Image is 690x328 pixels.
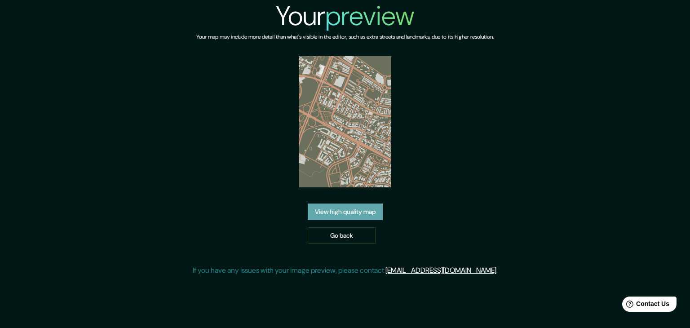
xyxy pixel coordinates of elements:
a: [EMAIL_ADDRESS][DOMAIN_NAME] [385,266,496,275]
a: View high quality map [308,204,383,220]
iframe: Help widget launcher [610,293,680,318]
img: created-map-preview [299,56,392,187]
h6: Your map may include more detail than what's visible in the editor, such as extra streets and lan... [196,32,494,42]
p: If you have any issues with your image preview, please contact . [193,265,498,276]
a: Go back [308,227,376,244]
